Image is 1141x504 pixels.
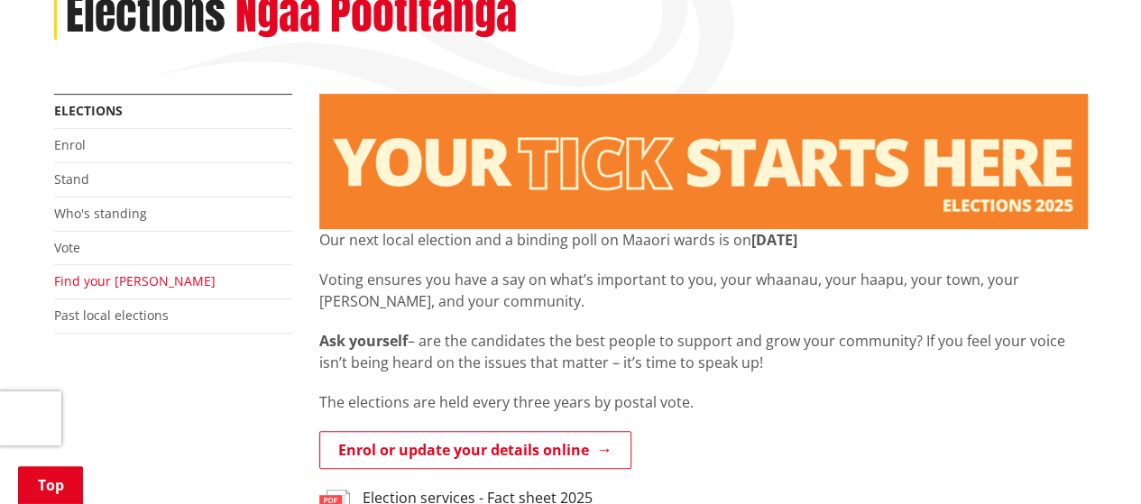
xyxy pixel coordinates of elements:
[319,229,1088,251] p: Our next local election and a binding poll on Maaori wards is on
[319,431,631,469] a: Enrol or update your details online
[54,239,80,256] a: Vote
[54,272,216,289] a: Find your [PERSON_NAME]
[319,391,1088,413] p: The elections are held every three years by postal vote.
[751,230,797,250] strong: [DATE]
[319,331,408,351] strong: Ask yourself
[319,269,1088,312] p: Voting ensures you have a say on what’s important to you, your whaanau, your haapu, your town, yo...
[18,466,83,504] a: Top
[54,170,89,188] a: Stand
[54,205,147,222] a: Who's standing
[319,94,1088,229] img: Elections - Website banner
[1058,428,1123,493] iframe: Messenger Launcher
[54,307,169,324] a: Past local elections
[54,136,86,153] a: Enrol
[54,102,123,119] a: Elections
[319,330,1088,373] p: – are the candidates the best people to support and grow your community? If you feel your voice i...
